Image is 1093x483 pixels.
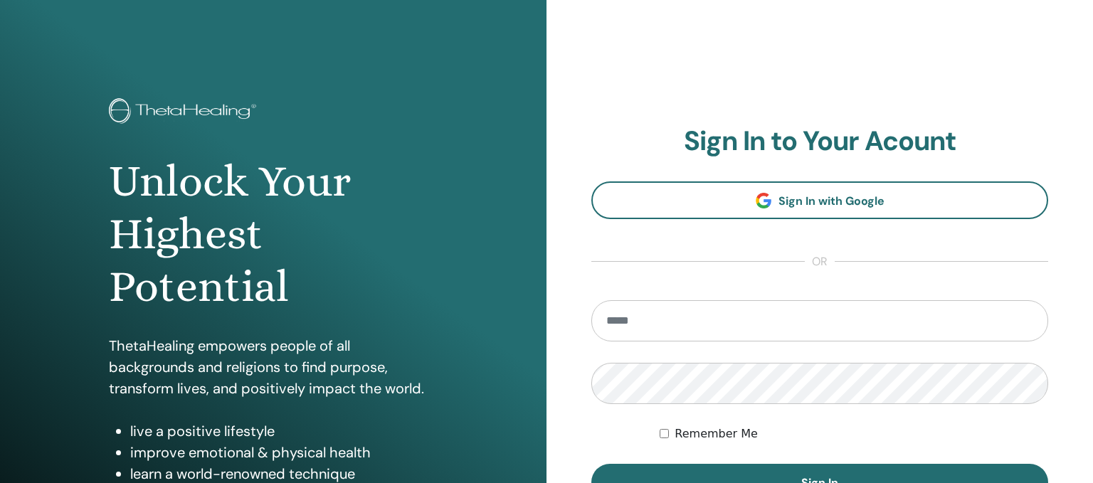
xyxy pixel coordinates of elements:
a: Sign In with Google [591,181,1048,219]
li: improve emotional & physical health [130,442,438,463]
div: Keep me authenticated indefinitely or until I manually logout [660,425,1048,442]
p: ThetaHealing empowers people of all backgrounds and religions to find purpose, transform lives, a... [109,335,438,399]
h2: Sign In to Your Acount [591,125,1048,158]
span: Sign In with Google [778,193,885,208]
label: Remember Me [675,425,758,442]
li: live a positive lifestyle [130,420,438,442]
h1: Unlock Your Highest Potential [109,155,438,314]
span: or [805,253,835,270]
